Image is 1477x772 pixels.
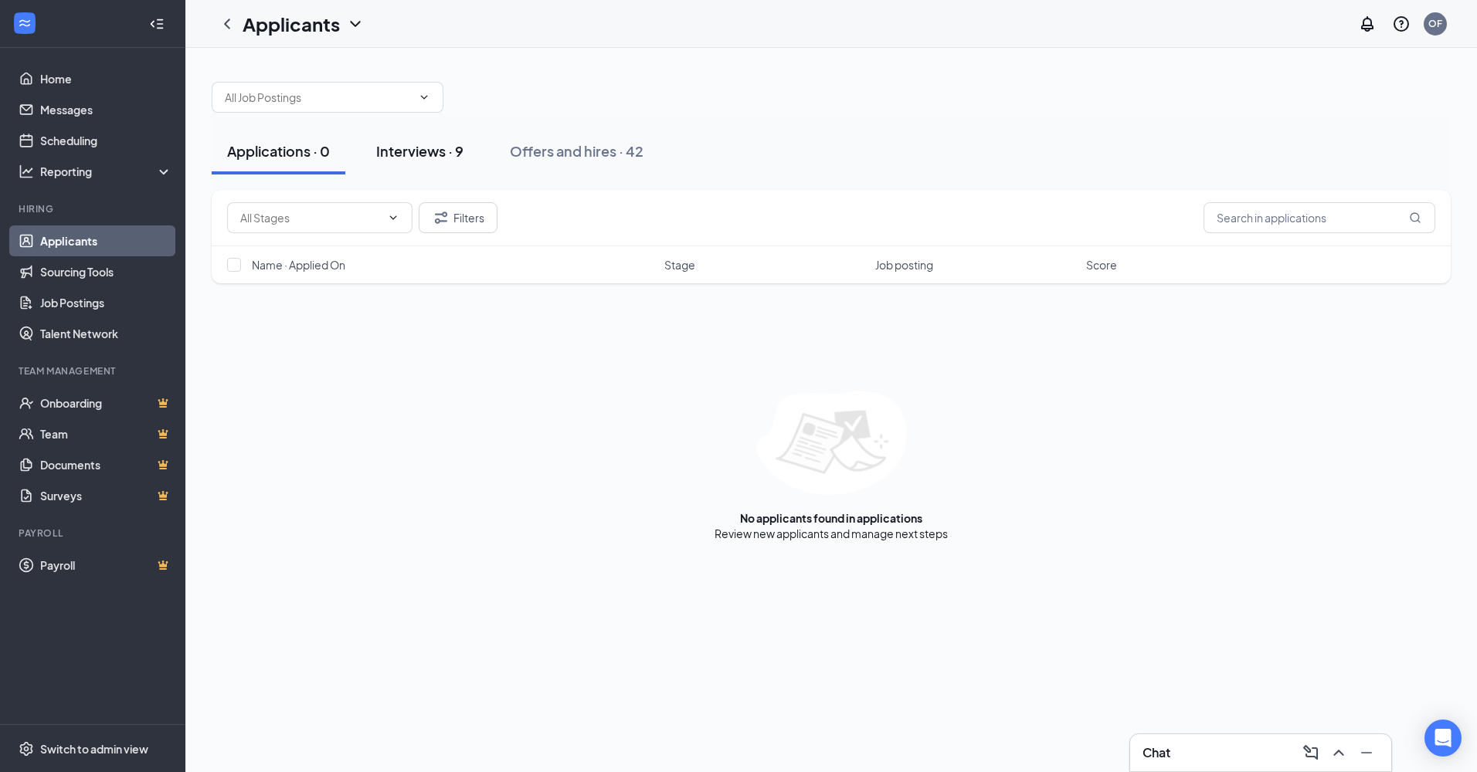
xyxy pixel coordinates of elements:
[40,318,172,349] a: Talent Network
[1302,743,1320,762] svg: ComposeMessage
[40,449,172,480] a: DocumentsCrown
[376,141,463,161] div: Interviews · 9
[1358,15,1377,33] svg: Notifications
[40,550,172,581] a: PayrollCrown
[40,94,172,125] a: Messages
[418,91,430,103] svg: ChevronDown
[40,164,173,179] div: Reporting
[243,11,340,37] h1: Applicants
[40,418,172,449] a: TeamCrown
[740,510,922,526] div: No applicants found in applications
[387,212,399,224] svg: ChevronDown
[1326,740,1351,765] button: ChevronUp
[252,257,345,273] span: Name · Applied On
[40,480,172,511] a: SurveysCrown
[1409,212,1421,224] svg: MagnifyingGlass
[1143,744,1170,761] h3: Chat
[1086,257,1117,273] span: Score
[40,256,172,287] a: Sourcing Tools
[149,16,165,32] svg: Collapse
[346,15,365,33] svg: ChevronDown
[227,141,330,161] div: Applications · 0
[19,364,169,378] div: Team Management
[19,741,34,757] svg: Settings
[1299,740,1323,765] button: ComposeMessage
[40,388,172,418] a: OnboardingCrown
[664,257,695,273] span: Stage
[40,225,172,256] a: Applicants
[40,741,148,757] div: Switch to admin view
[1428,17,1442,30] div: OF
[1357,743,1376,762] svg: Minimize
[225,89,412,106] input: All Job Postings
[40,287,172,318] a: Job Postings
[419,202,497,233] button: Filter Filters
[1392,15,1411,33] svg: QuestionInfo
[17,15,32,31] svg: WorkstreamLogo
[1354,740,1379,765] button: Minimize
[756,391,907,495] img: empty-state
[715,526,948,541] div: Review new applicants and manage next steps
[1204,202,1435,233] input: Search in applications
[240,209,381,226] input: All Stages
[40,125,172,156] a: Scheduling
[510,141,643,161] div: Offers and hires · 42
[875,257,933,273] span: Job posting
[19,202,169,215] div: Hiring
[40,63,172,94] a: Home
[19,164,34,179] svg: Analysis
[1424,720,1462,757] div: Open Intercom Messenger
[19,527,169,540] div: Payroll
[432,208,450,227] svg: Filter
[1329,743,1348,762] svg: ChevronUp
[218,15,236,33] svg: ChevronLeft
